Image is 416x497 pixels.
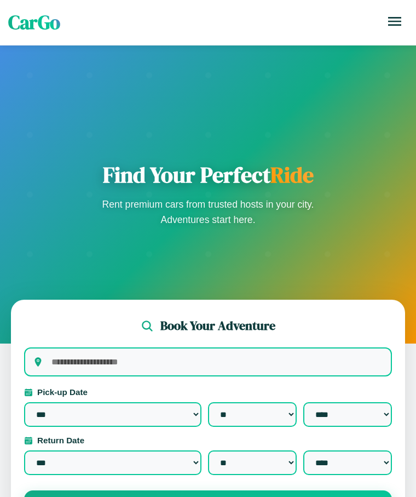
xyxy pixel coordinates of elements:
h2: Book Your Adventure [160,317,275,334]
label: Pick-up Date [24,387,392,397]
span: Ride [270,160,314,190]
label: Return Date [24,436,392,445]
span: CarGo [8,9,60,36]
h1: Find Your Perfect [99,162,317,188]
p: Rent premium cars from trusted hosts in your city. Adventures start here. [99,197,317,227]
